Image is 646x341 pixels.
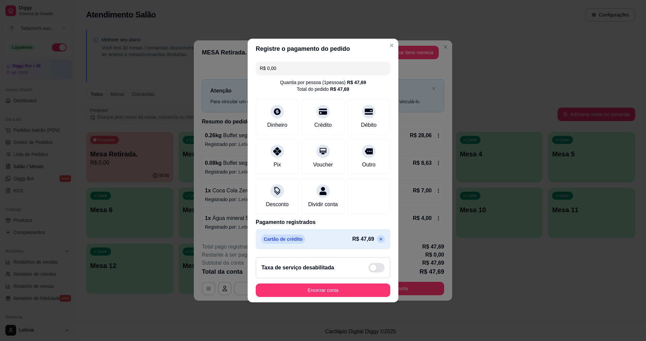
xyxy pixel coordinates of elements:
[261,234,305,244] p: Cartão de crédito
[308,200,338,209] div: Dividir conta
[386,40,397,51] button: Close
[267,121,287,129] div: Dinheiro
[280,79,366,86] div: Quantia por pessoa ( 1 pessoas)
[352,235,374,243] p: R$ 47,69
[261,264,334,272] h2: Taxa de serviço desabilitada
[266,200,289,209] div: Desconto
[260,62,386,75] input: Ex.: hambúrguer de cordeiro
[256,283,390,297] button: Encerrar conta
[256,218,390,226] p: Pagamento registrados
[362,161,375,169] div: Outro
[274,161,281,169] div: Pix
[248,39,398,59] header: Registre o pagamento do pedido
[297,86,349,92] div: Total do pedido
[330,86,349,92] div: R$ 47,69
[361,121,376,129] div: Débito
[347,79,366,86] div: R$ 47,69
[313,161,333,169] div: Voucher
[314,121,332,129] div: Crédito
